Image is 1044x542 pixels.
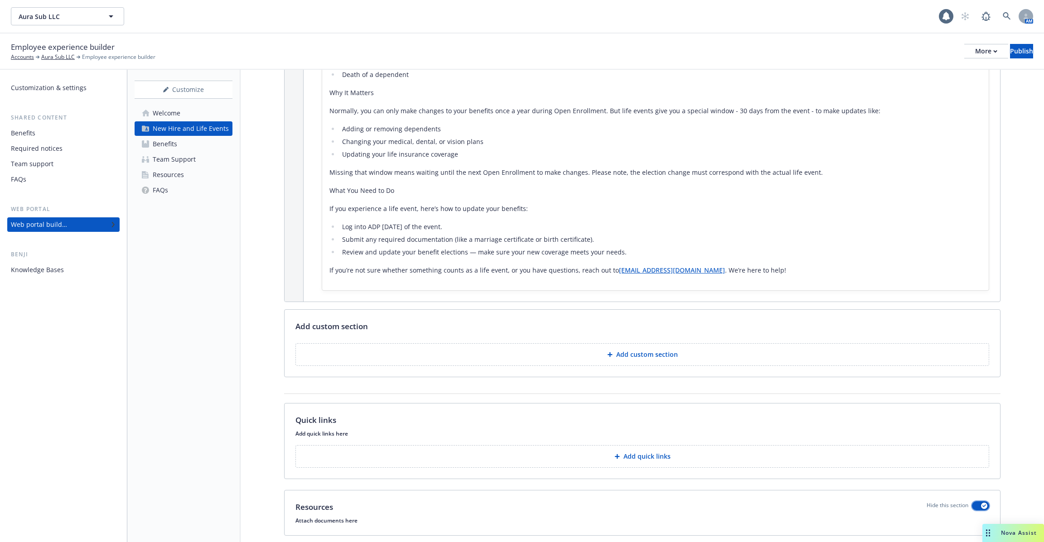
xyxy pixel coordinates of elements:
[41,53,75,61] a: Aura Sub LLC
[7,172,120,187] a: FAQs
[135,81,232,99] button: Customize
[329,167,981,178] p: Missing that window means waiting until the next Open Enrollment to make changes. Please note, th...
[135,152,232,167] a: Team Support
[977,7,995,25] a: Report a Bug
[11,7,124,25] button: Aura Sub LLC
[11,157,53,171] div: Team support
[982,524,994,542] div: Drag to move
[11,141,63,156] div: Required notices
[329,185,981,196] p: What You Need to Do
[339,247,981,258] li: Review and update your benefit elections — make sure your new coverage meets your needs.
[616,350,678,359] p: Add custom section
[956,7,974,25] a: Start snowing
[339,221,981,232] li: Log into ADP [DATE] of the event.
[339,234,981,245] li: Submit any required documentation (like a marriage certificate or birth certificate).
[11,81,87,95] div: Customization & settings
[1001,529,1037,537] span: Nova Assist
[11,126,35,140] div: Benefits
[998,7,1016,25] a: Search
[964,44,1008,58] button: More
[339,136,981,147] li: Changing your medical, dental, or vision plans
[11,172,26,187] div: FAQs
[135,106,232,120] a: Welcome
[339,124,981,134] li: Adding or removing dependents
[19,12,97,21] span: Aura Sub LLC
[329,106,981,116] p: Normally, you can only make changes to your benefits once a year during Open Enrollment. But life...
[339,149,981,160] li: Updating your life insurance coverage
[295,501,333,513] p: Resources
[619,266,725,274] a: [EMAIL_ADDRESS][DOMAIN_NAME]
[7,113,120,122] div: Shared content
[153,106,180,120] div: Welcome
[982,524,1044,542] button: Nova Assist
[11,217,67,232] div: Web portal builder
[329,265,981,276] p: If you’re not sure whether something counts as a life event, or you have questions, reach out to ...
[153,152,196,167] div: Team Support
[11,41,115,53] span: Employee experience builder
[7,205,120,214] div: Web portal
[329,87,981,98] p: Why It Matters
[11,263,64,277] div: Knowledge Bases
[623,452,671,461] p: Add quick links
[295,343,989,366] button: Add custom section
[135,183,232,197] a: FAQs
[135,121,232,136] a: New Hire and Life Events
[295,430,989,437] p: Add quick links here
[295,445,989,468] button: Add quick links
[135,81,232,98] div: Customize
[339,69,981,80] li: Death of a dependent
[135,137,232,151] a: Benefits
[153,121,229,136] div: New Hire and Life Events
[7,157,120,171] a: Team support
[975,44,997,58] div: More
[82,53,155,61] span: Employee experience builder
[295,517,989,524] p: Attach documents here
[927,501,968,513] p: Hide this section
[135,168,232,182] a: Resources
[7,263,120,277] a: Knowledge Bases
[153,137,177,151] div: Benefits
[7,141,120,156] a: Required notices
[295,321,368,332] p: Add custom section
[7,126,120,140] a: Benefits
[7,250,120,259] div: Benji
[1010,44,1033,58] button: Publish
[7,217,120,232] a: Web portal builder
[153,168,184,182] div: Resources
[295,414,336,426] p: Quick links
[329,203,981,214] p: If you experience a life event, here’s how to update your benefits:
[7,81,120,95] a: Customization & settings
[11,53,34,61] a: Accounts
[153,183,168,197] div: FAQs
